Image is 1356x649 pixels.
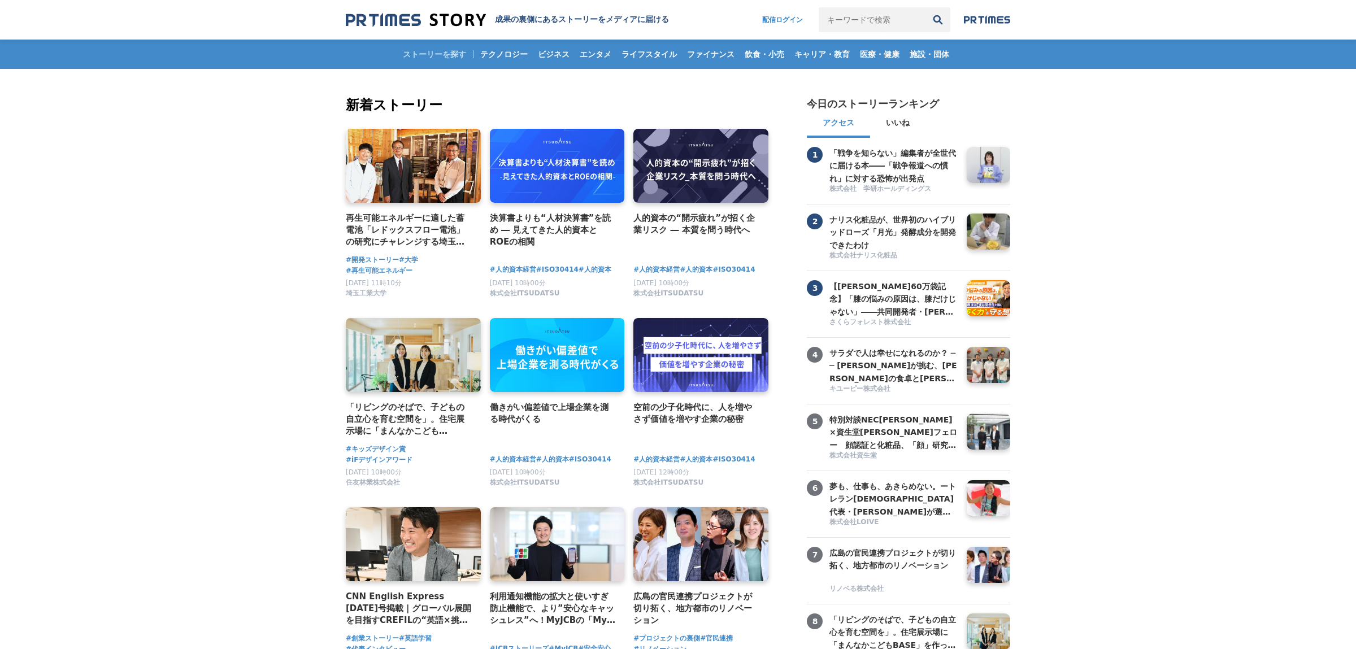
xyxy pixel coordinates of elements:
[536,264,579,275] a: #ISO30414
[633,264,680,275] span: #人的資本経営
[807,613,823,629] span: 8
[680,264,712,275] a: #人的資本
[476,49,532,59] span: テクノロジー
[490,468,546,476] span: [DATE] 10時00分
[807,97,939,111] h2: 今日のストーリーランキング
[399,633,432,644] a: #英語学習
[807,147,823,163] span: 1
[712,454,755,465] a: #ISO30414
[346,455,412,465] a: #iFデザインアワード
[829,251,897,260] span: 株式会社ナリス化粧品
[346,95,771,115] h2: 新着ストーリー
[633,468,689,476] span: [DATE] 12時00分
[633,279,689,287] span: [DATE] 10時00分
[633,481,703,489] a: 株式会社ITSUDATSU
[790,49,854,59] span: キャリア・教育
[829,384,890,394] span: キユーピー株式会社
[807,347,823,363] span: 4
[829,317,911,327] span: さくらフォレスト株式会社
[346,481,400,489] a: 住友林業株式会社
[740,49,789,59] span: 飲食・小売
[829,147,958,183] a: 「戦争を知らない」編集者が全世代に届ける本――「戦争報道への慣れ」に対する恐怖が出発点
[829,451,958,461] a: 株式会社資生堂
[633,590,759,627] h4: 広島の官民連携プロジェクトが切り拓く、地方都市のリノベーション
[633,212,759,237] a: 人的資本の“開示疲れ”が招く企業リスク ― 本質を問う時代へ
[490,292,560,300] a: 株式会社ITSUDATSU
[829,214,958,251] h3: ナリス化粧品が、世界初のハイブリッドローズ「月光」発酵成分を開発できたわけ
[807,547,823,563] span: 7
[855,40,904,69] a: 医療・健康
[346,255,399,265] a: #開発ストーリー
[905,49,954,59] span: 施設・団体
[829,413,958,450] a: 特別対談NEC[PERSON_NAME]×資生堂[PERSON_NAME]フェロー 顔認証と化粧品、「顔」研究の世界の頂点から見える[PERSON_NAME] ～骨格や瞳、変化しない顔と たるみ...
[829,517,879,527] span: 株式会社LOIVE
[829,451,877,460] span: 株式会社資生堂
[829,347,958,383] a: サラダで人は幸せになれるのか？ ── [PERSON_NAME]が挑む、[PERSON_NAME]の食卓と[PERSON_NAME]の可能性
[633,454,680,465] span: #人的資本経営
[829,384,958,395] a: キユーピー株式会社
[829,584,884,594] span: リノベる株式会社
[807,111,870,138] button: アクセス
[346,12,486,28] img: 成果の裏側にあるストーリーをメディアに届ける
[476,40,532,69] a: テクノロジー
[829,214,958,250] a: ナリス化粧品が、世界初のハイブリッドローズ「月光」発酵成分を開発できたわけ
[617,49,681,59] span: ライフスタイル
[346,401,472,438] a: 「リビングのそばで、子どもの自立心を育む空間を」。住宅展示場に「まんなかこどもBASE」を作った２人の女性社員
[490,401,616,426] a: 働きがい偏差値で上場企業を測る時代がくる
[683,49,739,59] span: ファイナンス
[346,633,399,644] a: #創業ストーリー
[579,264,611,275] a: #人的資本
[807,480,823,496] span: 6
[633,478,703,487] span: 株式会社ITSUDATSU
[829,547,958,583] a: 広島の官民連携プロジェクトが切り拓く、地方都市のリノベーション
[495,15,669,25] h1: 成果の裏側にあるストーリーをメディアに届ける
[346,279,402,287] span: [DATE] 11時10分
[829,413,958,451] h3: 特別対談NEC[PERSON_NAME]×資生堂[PERSON_NAME]フェロー 顔認証と化粧品、「顔」研究の世界の頂点から見える[PERSON_NAME] ～骨格や瞳、変化しない顔と たるみ...
[633,292,703,300] a: 株式会社ITSUDATSU
[807,214,823,229] span: 2
[790,40,854,69] a: キャリア・教育
[569,454,611,465] a: #ISO30414
[829,147,958,185] h3: 「戦争を知らない」編集者が全世代に届ける本――「戦争報道への慣れ」に対する恐怖が出発点
[807,280,823,296] span: 3
[346,265,412,276] a: #再生可能エネルギー
[346,292,386,300] a: 埼玉工業大学
[819,7,925,32] input: キーワードで検索
[870,111,925,138] button: いいね
[575,49,616,59] span: エンタメ
[855,49,904,59] span: 医療・健康
[740,40,789,69] a: 飲食・小売
[346,444,406,455] a: #キッズデザイン賞
[633,401,759,426] h4: 空前の少子化時代に、人を増やさず価値を増やす企業の秘密
[829,517,958,528] a: 株式会社LOIVE
[490,264,536,275] a: #人的資本経営
[829,251,958,262] a: 株式会社ナリス化粧品
[829,347,958,385] h3: サラダで人は幸せになれるのか？ ── [PERSON_NAME]が挑む、[PERSON_NAME]の食卓と[PERSON_NAME]の可能性
[751,7,814,32] a: 配信ログイン
[490,481,560,489] a: 株式会社ITSUDATSU
[680,454,712,465] a: #人的資本
[346,478,400,487] span: 住友林業株式会社
[399,255,418,265] a: #大学
[807,413,823,429] span: 5
[490,212,616,249] h4: 決算書よりも“人材決算書”を読め ― 見えてきた人的資本とROEの相関
[490,454,536,465] a: #人的資本経営
[829,280,958,318] h3: 【[PERSON_NAME]60万袋記念】「膝の悩みの原因は、膝だけじゃない」――共同開発者・[PERSON_NAME]先生と語る、"歩く力"を守る想い【共同開発者対談】
[490,590,616,627] h4: 利用通知機能の拡大と使いすぎ防止機能で、より”安心なキャッシュレス”へ！MyJCBの「My安心設定」を強化！
[712,264,755,275] a: #ISO30414
[536,454,569,465] a: #人的資本
[633,633,700,644] a: #プロジェクトの裏側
